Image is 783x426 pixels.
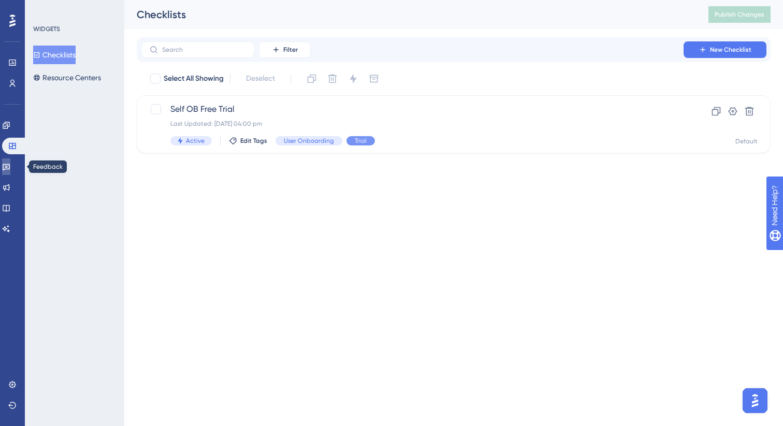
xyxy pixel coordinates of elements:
[283,46,298,54] span: Filter
[240,137,267,145] span: Edit Tags
[164,72,224,85] span: Select All Showing
[24,3,65,15] span: Need Help?
[355,137,367,145] span: Trial
[740,385,771,416] iframe: UserGuiding AI Assistant Launcher
[710,46,751,54] span: New Checklist
[162,46,246,53] input: Search
[735,137,758,145] div: Default
[33,46,76,64] button: Checklists
[684,41,766,58] button: New Checklist
[170,120,654,128] div: Last Updated: [DATE] 04:00 pm
[229,137,267,145] button: Edit Tags
[170,103,654,115] span: Self OB Free Trial
[33,68,101,87] button: Resource Centers
[715,10,764,19] span: Publish Changes
[284,137,334,145] span: User Onboarding
[708,6,771,23] button: Publish Changes
[246,72,275,85] span: Deselect
[186,137,205,145] span: Active
[33,25,60,33] div: WIDGETS
[237,69,284,88] button: Deselect
[259,41,311,58] button: Filter
[137,7,683,22] div: Checklists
